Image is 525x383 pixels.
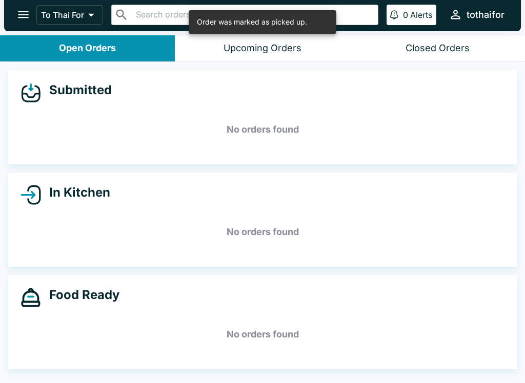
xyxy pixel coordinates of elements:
div: Order was marked as picked up. [197,13,307,31]
h5: No orders found [21,316,504,353]
h5: No orders found [21,111,504,148]
p: 0 [403,10,408,20]
h4: In Kitchen [41,185,110,200]
button: open drawer [10,2,36,28]
button: To Thai For [36,5,103,25]
h4: Submitted [41,82,112,98]
div: Open Orders [59,42,116,54]
div: tothaifor [467,9,504,21]
h5: No orders found [21,214,504,250]
div: Upcoming Orders [224,42,301,54]
h4: Food Ready [41,287,119,303]
p: To Thai For [41,10,84,20]
p: Alerts [410,10,432,20]
input: Search orders by name or phone number [133,8,374,22]
div: Closed Orders [406,42,470,54]
button: tothaifor [445,4,509,26]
